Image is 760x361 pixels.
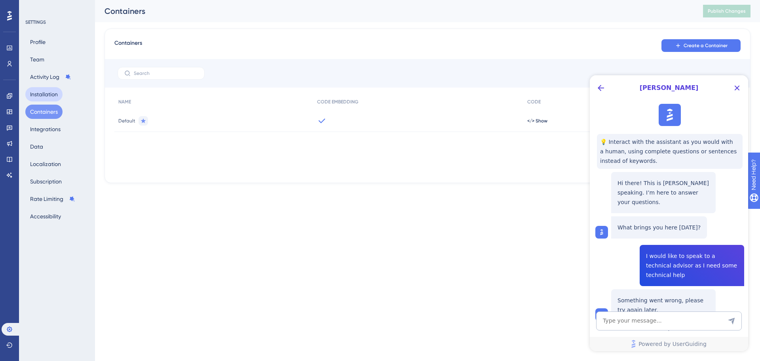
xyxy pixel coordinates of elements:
span: CODE [527,99,541,105]
button: </> Show [527,118,547,124]
span: Publish Changes [708,8,746,14]
input: Search [134,71,198,76]
span: NAME [118,99,131,105]
button: Publish Changes [703,5,750,17]
span: Default [118,118,135,124]
span: CODE EMBEDDING [317,99,358,105]
iframe: UserGuiding AI Assistant [590,75,748,351]
button: Create a Container [661,39,741,52]
span: Need Help? [19,2,49,11]
span: Containers [114,38,142,53]
span: Create a Container [684,42,728,49]
div: Containers [104,6,683,17]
